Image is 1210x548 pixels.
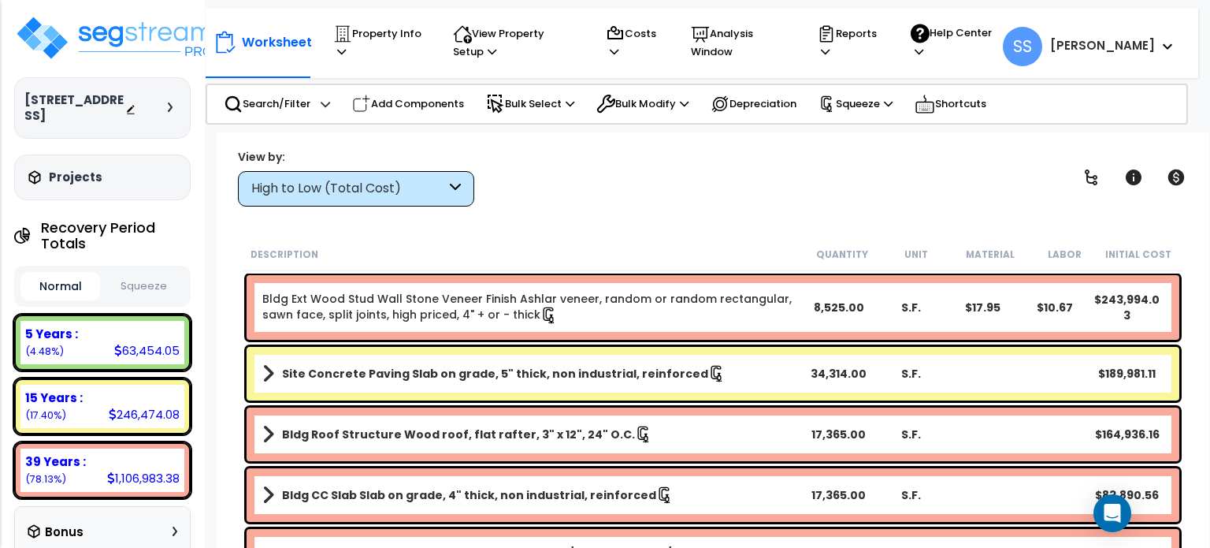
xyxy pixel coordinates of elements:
[911,24,994,61] p: Help Center
[691,24,787,61] p: Analysis Window
[818,95,893,113] p: Squeeze
[1091,487,1163,503] div: $83,890.56
[25,326,78,342] b: 5 Years :
[711,95,796,114] p: Depreciation
[282,366,708,382] b: Site Concrete Paving Slab on grade, 5" thick, non industrial, reinforced
[282,487,656,503] b: Bldg CC Slab Slab on grade, 4" thick, non industrial, reinforced
[1019,300,1091,315] div: $10.67
[804,427,875,442] div: 17,365.00
[333,24,423,61] p: Property Info
[25,390,83,406] b: 15 Years :
[41,220,190,252] h4: Recovery Period Totals
[343,87,473,121] div: Add Components
[114,342,180,359] div: 63,454.05
[251,180,446,198] div: High to Low (Total Cost)
[1050,37,1155,54] b: [PERSON_NAME]
[242,32,312,53] p: Worksheet
[596,95,689,114] p: Bulk Modify
[352,95,464,114] p: Add Components
[947,300,1019,315] div: $17.95
[875,487,947,503] div: S.F.
[238,149,474,165] div: View by:
[109,406,180,423] div: 246,474.08
[453,24,575,61] p: View Property Setup
[702,87,805,121] div: Depreciation
[1093,494,1131,532] div: Open Intercom Messenger
[875,427,947,442] div: S.F.
[606,24,661,61] p: Costs
[45,526,84,539] h3: Bonus
[20,272,100,300] button: Normal
[262,363,803,385] a: Assembly Title
[906,85,995,123] div: Shortcuts
[49,170,102,185] h3: Projects
[24,92,125,124] h3: [STREET_ADDRESS]
[1091,366,1163,382] div: $189,981.11
[1091,427,1163,442] div: $164,936.16
[904,248,928,261] small: Unit
[25,408,66,422] small: 17.395163936525577%
[282,427,635,442] b: Bldg Roof Structure Wood roof, flat rafter, 3" x 12", 24" O.C.
[816,248,868,261] small: Quantity
[1048,248,1082,261] small: Labor
[107,470,180,486] div: 1,106,983.38
[25,472,66,486] small: 78.12650064505439%
[25,453,86,470] b: 39 Years :
[915,93,986,115] p: Shortcuts
[804,300,875,315] div: 8,525.00
[251,248,318,261] small: Description
[262,484,803,506] a: Assembly Title
[875,366,947,382] div: S.F.
[1105,248,1171,261] small: Initial Cost
[966,248,1015,261] small: Material
[875,300,947,315] div: S.F.
[25,345,64,358] small: 4.478335418420025%
[1003,27,1042,66] span: SS
[1091,292,1163,323] div: $243,994.03
[262,423,803,445] a: Assembly Title
[817,24,881,61] p: Reports
[262,291,803,324] a: Individual Item
[224,95,310,114] p: Search/Filter
[804,366,875,382] div: 34,314.00
[14,14,219,62] img: logo_pro_r.png
[804,487,875,503] div: 17,365.00
[104,273,184,300] button: Squeeze
[486,95,574,114] p: Bulk Select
